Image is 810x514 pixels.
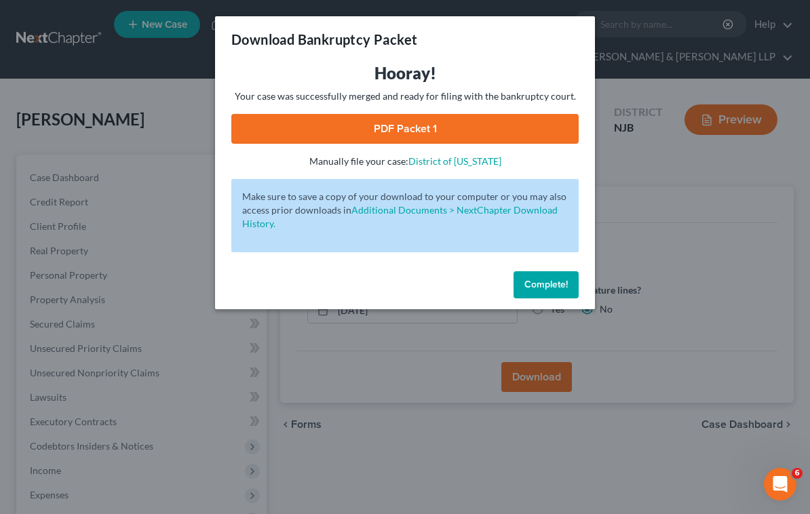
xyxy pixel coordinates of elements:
[242,204,558,229] a: Additional Documents > NextChapter Download History.
[524,279,568,290] span: Complete!
[792,468,803,479] span: 6
[408,155,501,167] a: District of [US_STATE]
[764,468,796,500] iframe: Intercom live chat
[514,271,579,298] button: Complete!
[231,62,579,84] h3: Hooray!
[242,190,568,231] p: Make sure to save a copy of your download to your computer or you may also access prior downloads in
[231,155,579,168] p: Manually file your case:
[231,30,417,49] h3: Download Bankruptcy Packet
[231,114,579,144] a: PDF Packet 1
[231,90,579,103] p: Your case was successfully merged and ready for filing with the bankruptcy court.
